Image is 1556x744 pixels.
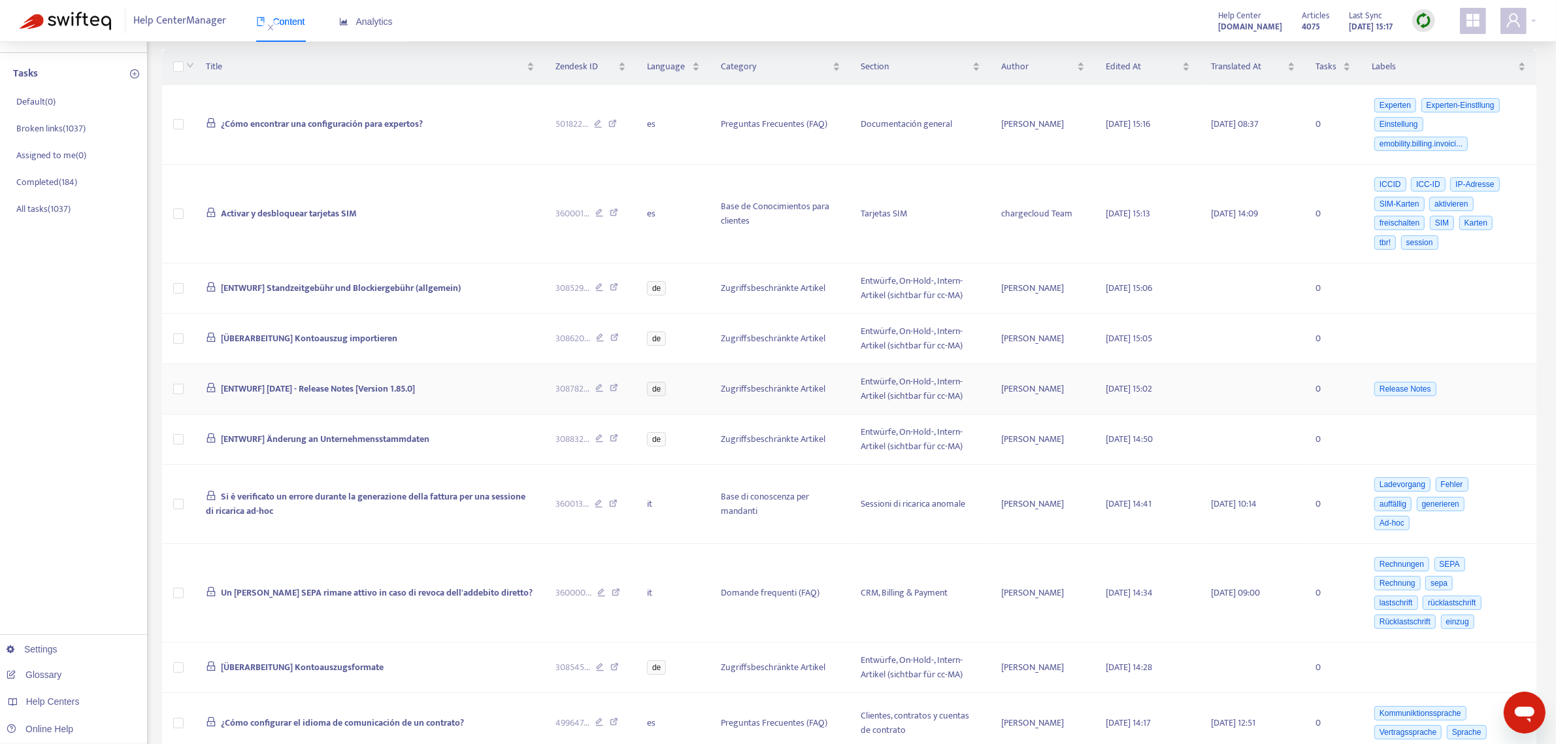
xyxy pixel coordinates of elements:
td: 0 [1306,263,1362,314]
td: Entwürfe, On-Hold-, Intern-Artikel (sichtbar für cc-MA) [851,643,991,693]
span: de [647,331,666,346]
th: Tasks [1306,49,1362,85]
th: Zendesk ID [545,49,637,85]
span: lock [206,207,216,218]
span: area-chart [339,17,348,26]
span: SIM [1430,216,1454,230]
span: Help Center [1218,8,1261,23]
span: [DATE] 08:37 [1211,116,1259,131]
td: Entwürfe, On-Hold-, Intern-Artikel (sichtbar für cc-MA) [851,364,991,414]
th: Language [637,49,711,85]
a: [DOMAIN_NAME] [1218,19,1282,34]
span: lock [206,382,216,393]
td: 0 [1306,314,1362,364]
td: 0 [1306,414,1362,465]
span: Si è verificato un errore durante la generazione della fattura per una sessione di ricarica ad-hoc [206,489,526,518]
span: Fehler [1436,477,1468,492]
span: sepa [1425,576,1453,590]
td: [PERSON_NAME] [991,465,1096,545]
span: auffällig [1374,497,1412,511]
th: Labels [1361,49,1536,85]
span: 308545 ... [555,660,590,675]
span: Last Sync [1349,8,1382,23]
span: [DATE] 14:50 [1106,431,1153,447]
span: Labels [1372,59,1515,74]
span: down [186,61,194,69]
span: Release Notes [1374,382,1436,396]
span: lock [206,282,216,292]
span: lock [206,332,216,343]
p: Completed ( 184 ) [16,175,77,189]
span: 360001 ... [555,207,589,221]
span: book [256,17,265,26]
span: session [1401,235,1438,250]
span: 501822 ... [555,117,588,131]
p: Broken links ( 1037 ) [16,122,86,135]
p: Default ( 0 ) [16,95,56,109]
td: Zugriffsbeschränkte Artikel [710,314,850,364]
span: ICC-ID [1411,177,1446,192]
th: Author [991,49,1096,85]
span: Experten-Einstllung [1421,98,1500,112]
span: emobility.billing.invoici... [1374,137,1468,151]
td: Zugriffsbeschränkte Artikel [710,414,850,465]
td: Zugriffsbeschränkte Artikel [710,263,850,314]
iframe: Schaltfläche zum Öffnen des Messaging-Fensters [1504,692,1546,734]
span: [DATE] 14:41 [1106,496,1151,511]
td: Zugriffsbeschränkte Artikel [710,643,850,693]
span: [DATE] 15:02 [1106,381,1152,396]
span: Experten [1374,98,1416,112]
span: [ENTWURF] Änderung an Unternehmensstammdaten [221,431,429,447]
td: Entwürfe, On-Hold-, Intern-Artikel (sichtbar für cc-MA) [851,414,991,465]
span: Help Centers [26,696,80,707]
p: Tasks [13,66,38,82]
td: [PERSON_NAME] [991,414,1096,465]
span: [DATE] 12:51 [1211,715,1255,730]
span: [DATE] 15:05 [1106,331,1152,346]
span: close [262,20,279,35]
span: lock [206,433,216,443]
td: 0 [1306,544,1362,643]
td: [PERSON_NAME] [991,85,1096,165]
p: Assigned to me ( 0 ) [16,148,86,162]
td: Base de Conocimientos para clientes [710,165,850,263]
span: de [647,660,666,675]
span: [ÜBERARBEITUNG] Kontoauszugsformate [221,660,384,675]
span: generieren [1417,497,1465,511]
td: 0 [1306,165,1362,263]
span: Title [206,59,524,74]
span: de [647,432,666,447]
td: [PERSON_NAME] [991,643,1096,693]
span: SIM-Karten [1374,197,1425,211]
td: chargecloud Team [991,165,1096,263]
span: [DATE] 14:28 [1106,660,1152,675]
td: Preguntas Frecuentes (FAQ) [710,85,850,165]
span: Content [256,16,305,27]
span: 360013 ... [555,497,589,511]
span: Einstellung [1374,117,1423,131]
span: Author [1001,59,1075,74]
p: All tasks ( 1037 ) [16,202,71,216]
td: it [637,465,711,545]
span: Edited At [1106,59,1180,74]
span: Language [647,59,690,74]
th: Edited At [1095,49,1200,85]
span: Zendesk ID [555,59,616,74]
span: plus-circle [130,69,139,78]
span: ¿Cómo encontrar una configuración para expertos? [221,116,423,131]
span: einzug [1441,615,1474,629]
span: [DATE] 09:00 [1211,585,1260,600]
th: Section [851,49,991,85]
span: tbr! [1374,235,1396,250]
img: Swifteq [20,12,111,30]
td: [PERSON_NAME] [991,364,1096,414]
span: [DATE] 15:16 [1106,116,1150,131]
a: Online Help [7,724,73,734]
span: [DATE] 15:13 [1106,206,1150,221]
td: Entwürfe, On-Hold-, Intern-Artikel (sichtbar für cc-MA) [851,263,991,314]
span: Section [861,59,970,74]
span: freischalten [1374,216,1425,230]
td: [PERSON_NAME] [991,544,1096,643]
span: Ad-hoc [1374,516,1410,530]
span: ¿Cómo configurar el idioma de comunicación de un contrato? [221,715,464,730]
